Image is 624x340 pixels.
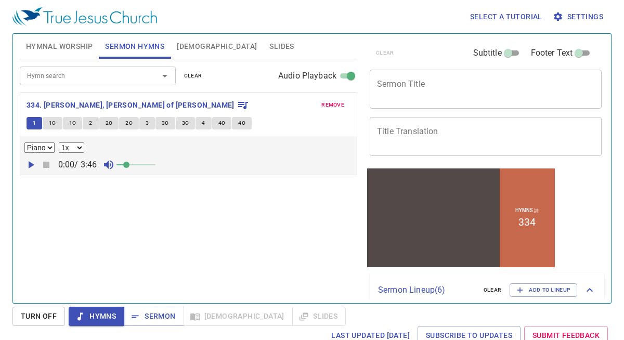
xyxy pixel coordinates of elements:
button: 334. [PERSON_NAME], [PERSON_NAME] of [PERSON_NAME] [27,99,249,112]
button: 1C [43,117,62,129]
span: Audio Playback [278,70,336,82]
button: Hymns [69,307,124,326]
span: 3 [146,119,149,128]
span: 1C [49,119,56,128]
span: 1 [33,119,36,128]
button: remove [315,99,350,111]
img: True Jesus Church [12,7,157,26]
button: 4C [232,117,252,129]
span: Hymnal Worship [26,40,93,53]
span: Subtitle [473,47,502,59]
span: Sermon [132,310,175,323]
span: Select a tutorial [470,10,542,23]
span: 3C [162,119,169,128]
button: 1 [27,117,42,129]
iframe: from-child [366,167,556,269]
span: 2C [125,119,133,128]
span: clear [484,285,502,295]
span: Slides [269,40,294,53]
span: clear [184,71,202,81]
span: 3C [182,119,189,128]
span: Hymns [77,310,116,323]
b: 334. [PERSON_NAME], [PERSON_NAME] of [PERSON_NAME] [27,99,235,112]
select: Playback Rate [59,142,84,153]
button: 1C [63,117,83,129]
button: 3C [155,117,175,129]
span: Sermon Hymns [105,40,164,53]
span: 2 [89,119,92,128]
button: Sermon [124,307,184,326]
button: Settings [551,7,607,27]
span: 4C [238,119,245,128]
button: clear [178,70,209,82]
button: 3 [139,117,155,129]
p: 0:00 / 3:46 [54,159,101,171]
button: Open [158,69,172,83]
div: Sermon Lineup(6)clearAdd to Lineup [370,273,604,307]
span: 1C [69,119,76,128]
span: Footer Text [531,47,573,59]
button: Add to Lineup [510,283,577,297]
button: 4C [212,117,232,129]
span: remove [321,100,344,110]
button: clear [477,284,508,296]
span: 2C [106,119,113,128]
button: Select a tutorial [466,7,547,27]
span: Turn Off [21,310,57,323]
span: Add to Lineup [516,285,570,295]
button: 2C [99,117,119,129]
span: Settings [555,10,603,23]
select: Select Track [24,142,55,153]
span: 4C [218,119,226,128]
button: 2 [83,117,98,129]
span: [DEMOGRAPHIC_DATA] [177,40,257,53]
p: Sermon Lineup ( 6 ) [378,284,475,296]
button: 4 [196,117,211,129]
button: 2C [119,117,139,129]
button: 3C [176,117,196,129]
span: 4 [202,119,205,128]
button: Turn Off [12,307,65,326]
